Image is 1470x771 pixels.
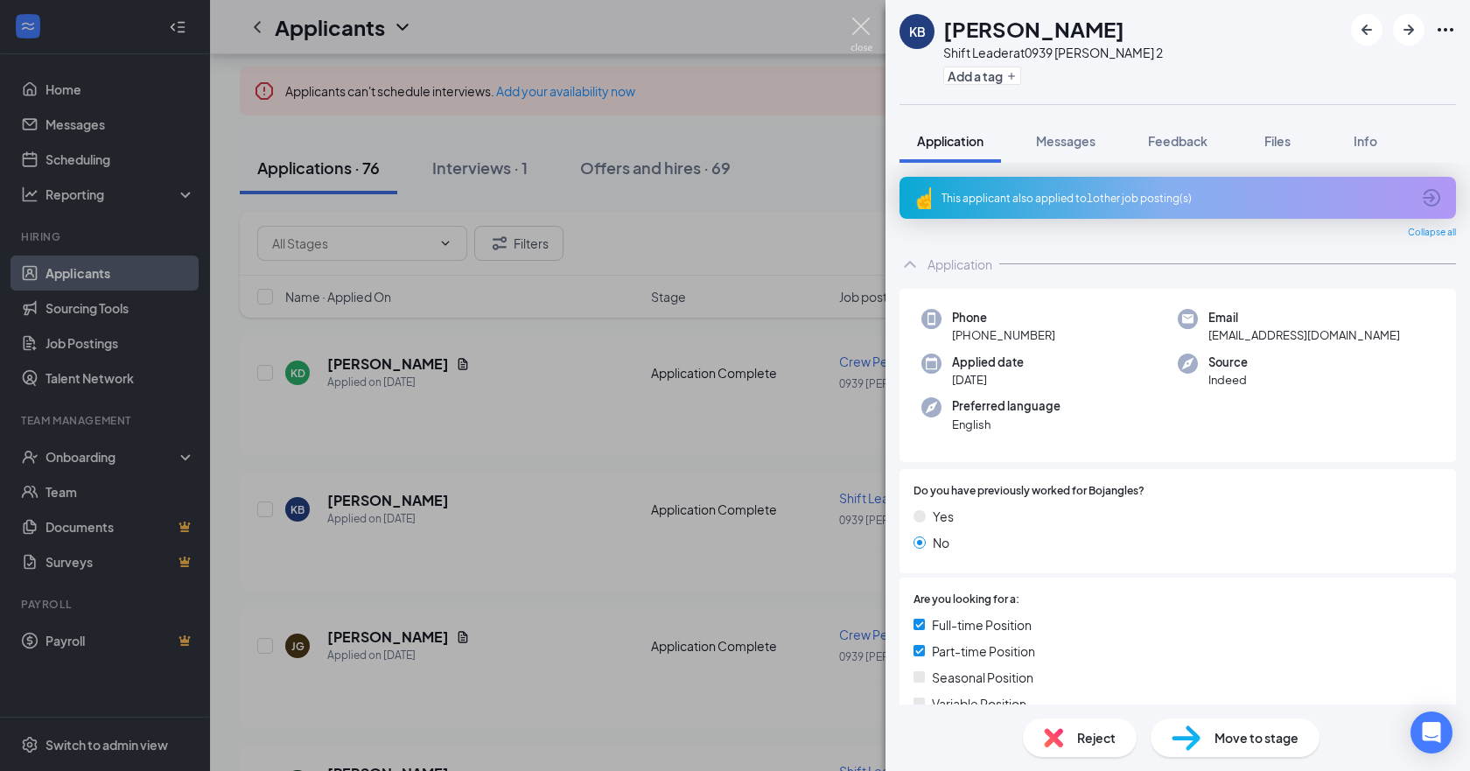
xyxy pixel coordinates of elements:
[933,507,954,526] span: Yes
[1036,133,1095,149] span: Messages
[917,133,983,149] span: Application
[1208,309,1400,326] span: Email
[913,592,1019,608] span: Are you looking for a:
[943,67,1021,85] button: PlusAdd a tag
[952,416,1060,433] span: English
[1410,711,1452,753] div: Open Intercom Messenger
[1208,326,1400,344] span: [EMAIL_ADDRESS][DOMAIN_NAME]
[1148,133,1207,149] span: Feedback
[943,14,1124,44] h1: [PERSON_NAME]
[943,44,1163,61] div: Shift Leader at 0939 [PERSON_NAME] 2
[909,23,926,40] div: KB
[913,483,1144,500] span: Do you have previously worked for Bojangles?
[932,641,1035,661] span: Part-time Position
[1421,187,1442,208] svg: ArrowCircle
[1435,19,1456,40] svg: Ellipses
[1356,19,1377,40] svg: ArrowLeftNew
[1351,14,1382,46] button: ArrowLeftNew
[952,354,1024,371] span: Applied date
[899,254,920,275] svg: ChevronUp
[1006,71,1017,81] svg: Plus
[952,326,1055,344] span: [PHONE_NUMBER]
[952,371,1024,389] span: [DATE]
[1398,19,1419,40] svg: ArrowRight
[1208,354,1248,371] span: Source
[1208,371,1248,389] span: Indeed
[1393,14,1424,46] button: ArrowRight
[933,533,949,552] span: No
[1354,133,1377,149] span: Info
[1408,226,1456,240] span: Collapse all
[952,397,1060,415] span: Preferred language
[1214,728,1298,747] span: Move to stage
[932,668,1033,687] span: Seasonal Position
[1077,728,1116,747] span: Reject
[927,256,992,273] div: Application
[941,191,1410,206] div: This applicant also applied to 1 other job posting(s)
[932,694,1026,713] span: Variable Position
[952,309,1055,326] span: Phone
[932,615,1032,634] span: Full-time Position
[1264,133,1291,149] span: Files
